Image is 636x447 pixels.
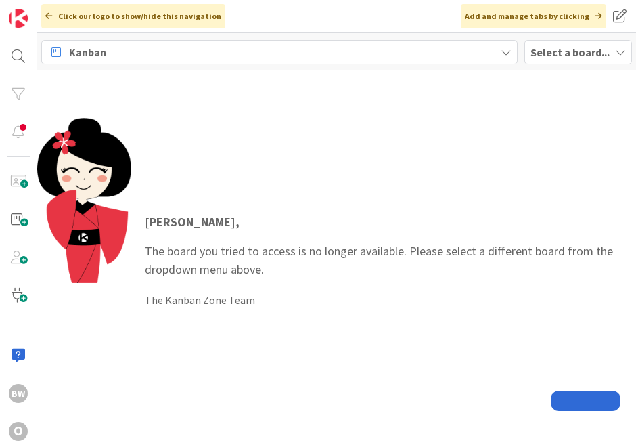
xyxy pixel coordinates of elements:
div: Add and manage tabs by clicking [461,4,606,28]
div: O [9,422,28,441]
span: Kanban [69,44,106,60]
div: BW [9,384,28,403]
p: The board you tried to access is no longer available. Please select a different board from the dr... [145,213,622,278]
div: The Kanban Zone Team [145,292,622,308]
img: Visit kanbanzone.com [9,9,28,28]
b: Select a board... [530,45,610,59]
strong: [PERSON_NAME] , [145,214,240,230]
div: Click our logo to show/hide this navigation [41,4,225,28]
